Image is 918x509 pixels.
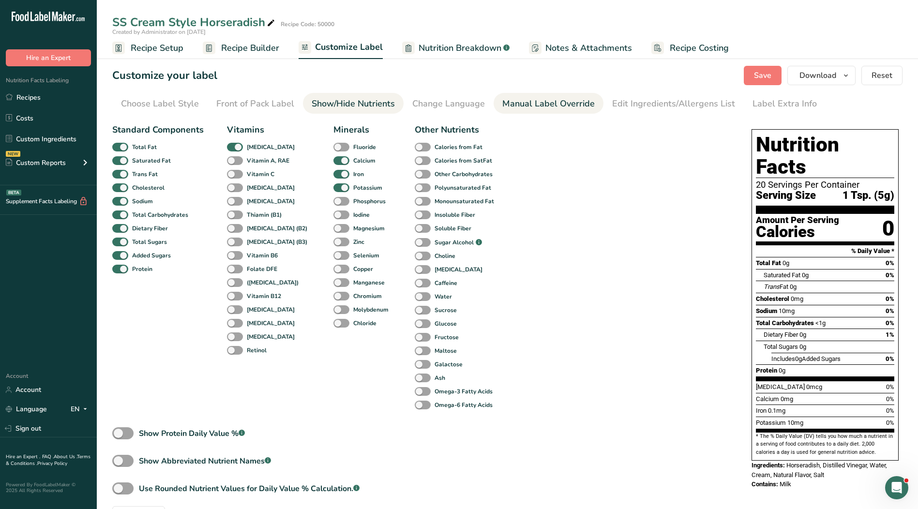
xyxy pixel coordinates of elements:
[247,224,307,233] b: [MEDICAL_DATA] (B2)
[112,68,217,84] h1: Customize your label
[764,343,798,350] span: Total Sugars
[131,42,183,55] span: Recipe Setup
[756,419,786,426] span: Potassium
[756,134,894,178] h1: Nutrition Facts
[132,197,153,206] b: Sodium
[6,151,20,157] div: NEW
[885,476,908,499] iframe: Intercom live chat
[799,343,806,350] span: 0g
[861,66,903,85] button: Reset
[227,123,310,136] div: Vitamins
[353,278,385,287] b: Manganese
[15,100,151,128] div: If you’ve got any questions or need a hand, I’m here to help!
[886,419,894,426] span: 0%
[15,61,151,71] div: Hi [PERSON_NAME]
[787,419,803,426] span: 10mg
[353,251,379,260] b: Selenium
[6,4,25,22] button: go back
[166,313,181,329] button: Send a message…
[247,346,267,355] b: Retinol
[353,238,364,246] b: Zinc
[247,143,295,151] b: [MEDICAL_DATA]
[435,319,457,328] b: Glucose
[802,271,809,279] span: 0g
[843,190,894,202] span: 1 Tsp. (5g)
[882,216,894,241] div: 0
[756,395,779,403] span: Calcium
[435,279,457,287] b: Caffeine
[112,123,204,136] div: Standard Components
[752,462,887,479] span: Horseradish, Distilled Vinegar, Water, Cream, Natural Flavor, Salt
[333,123,391,136] div: Minerals
[886,295,894,302] span: 0%
[247,292,281,300] b: Vitamin B12
[435,143,482,151] b: Calories from Fat
[281,20,334,29] div: Recipe Code: 50000
[247,197,295,206] b: [MEDICAL_DATA]
[756,307,777,314] span: Sodium
[353,170,364,179] b: Iron
[764,283,788,290] span: Fat
[670,42,729,55] span: Recipe Costing
[247,210,282,219] b: Thiamin (B1)
[42,453,54,460] a: FAQ .
[435,197,494,206] b: Monounsaturated Fat
[886,331,894,338] span: 1%
[216,97,294,110] div: Front of Pack Label
[752,480,778,488] span: Contains:
[47,12,90,22] p: Active 1h ago
[132,143,157,151] b: Total Fat
[132,183,165,192] b: Cholesterol
[28,5,43,21] img: Profile image for Rana
[419,42,501,55] span: Nutrition Breakdown
[781,395,793,403] span: 0mg
[756,190,816,202] span: Serving Size
[435,210,475,219] b: Insoluble Fiber
[47,5,110,12] h1: [PERSON_NAME]
[435,292,452,301] b: Water
[6,401,47,418] a: Language
[8,297,185,313] textarea: Message…
[247,156,289,165] b: Vitamin A, RAE
[886,271,894,279] span: 0%
[756,407,767,414] span: Iron
[764,331,798,338] span: Dietary Fiber
[221,42,279,55] span: Recipe Builder
[756,225,839,239] div: Calories
[6,453,90,467] a: Terms & Conditions .
[764,271,800,279] span: Saturated Fat
[502,97,595,110] div: Manual Label Override
[247,319,295,328] b: [MEDICAL_DATA]
[353,197,386,206] b: Phosphorus
[756,259,781,267] span: Total Fat
[756,216,839,225] div: Amount Per Serving
[779,307,795,314] span: 10mg
[799,70,836,81] span: Download
[806,383,822,390] span: 0mcg
[764,283,780,290] i: Trans
[886,259,894,267] span: 0%
[353,319,376,328] b: Chloride
[112,14,277,31] div: SS Cream Style Horseradish
[139,455,271,467] div: Show Abbreviated Nutrient Names
[353,210,370,219] b: Iodine
[132,224,168,233] b: Dietary Fiber
[121,97,199,110] div: Choose Label Style
[8,56,186,169] div: Rana says…
[54,453,77,460] a: About Us .
[415,123,497,136] div: Other Nutrients
[756,367,777,374] span: Protein
[787,66,856,85] button: Download
[435,360,463,369] b: Galactose
[6,158,66,168] div: Custom Reports
[353,292,382,300] b: Chromium
[132,156,171,165] b: Saturated Fat
[780,480,791,488] span: Milk
[435,238,474,247] b: Sugar Alcohol
[545,42,632,55] span: Notes & Attachments
[37,460,67,467] a: Privacy Policy
[132,265,152,273] b: Protein
[247,170,274,179] b: Vitamin C
[71,404,91,415] div: EN
[435,346,457,355] b: Maltose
